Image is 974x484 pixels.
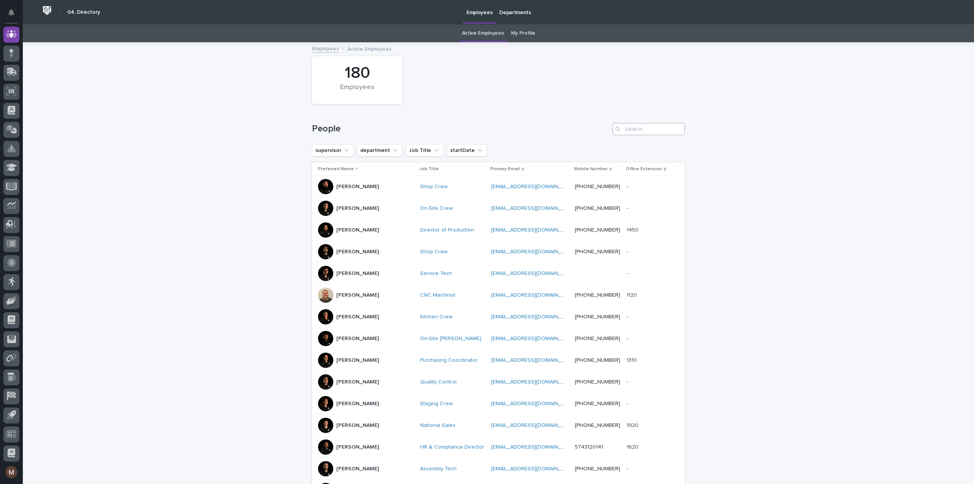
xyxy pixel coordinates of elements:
[462,24,504,42] a: Active Employees
[419,165,439,173] p: Job Title
[336,401,379,407] p: [PERSON_NAME]
[318,165,354,173] p: Preferred Name
[627,204,630,212] p: -
[336,270,379,277] p: [PERSON_NAME]
[491,206,577,211] a: [EMAIL_ADDRESS][DOMAIN_NAME]
[575,336,620,341] a: [PHONE_NUMBER]
[312,241,685,263] tr: [PERSON_NAME]Shop Crew [EMAIL_ADDRESS][DOMAIN_NAME] [PHONE_NUMBER]--
[336,292,379,299] p: [PERSON_NAME]
[325,64,390,83] div: 180
[347,44,392,53] p: Active Employees
[575,401,620,406] a: [PHONE_NUMBER]
[575,249,620,254] a: [PHONE_NUMBER]
[312,328,685,350] tr: [PERSON_NAME]On-Site [PERSON_NAME] [EMAIL_ADDRESS][DOMAIN_NAME] [PHONE_NUMBER]--
[336,335,379,342] p: [PERSON_NAME]
[627,225,640,233] p: 1450
[490,165,520,173] p: Primary Email
[627,334,630,342] p: -
[420,227,474,233] a: Director of Production
[575,466,620,471] a: [PHONE_NUMBER]
[336,357,379,364] p: [PERSON_NAME]
[336,205,379,212] p: [PERSON_NAME]
[357,144,403,157] button: department
[420,184,447,190] a: Shop Crew
[627,247,630,255] p: -
[312,458,685,480] tr: [PERSON_NAME]Assembly Tech [EMAIL_ADDRESS][DOMAIN_NAME] [PHONE_NUMBER]--
[420,292,455,299] a: CNC Machinist
[575,358,620,363] a: [PHONE_NUMBER]
[420,379,457,385] a: Quality Control
[312,350,685,371] tr: [PERSON_NAME]Purchasing Coordinator [EMAIL_ADDRESS][DOMAIN_NAME] [PHONE_NUMBER]13101310
[312,284,685,306] tr: [PERSON_NAME]CNC Machinist [EMAIL_ADDRESS][DOMAIN_NAME] [PHONE_NUMBER]11201120
[420,335,481,342] a: On-Site [PERSON_NAME]
[336,249,379,255] p: [PERSON_NAME]
[312,219,685,241] tr: [PERSON_NAME]Director of Production [EMAIL_ADDRESS][DOMAIN_NAME] [PHONE_NUMBER]14501450
[336,184,379,190] p: [PERSON_NAME]
[312,415,685,436] tr: [PERSON_NAME]National Sales [EMAIL_ADDRESS][DOMAIN_NAME] [PHONE_NUMBER]19201920
[627,356,638,364] p: 1310
[420,444,484,450] a: HR & Compliance Director
[312,263,685,284] tr: [PERSON_NAME]Service Tech [EMAIL_ADDRESS][DOMAIN_NAME] --
[491,358,577,363] a: [EMAIL_ADDRESS][DOMAIN_NAME]
[491,227,577,233] a: [EMAIL_ADDRESS][DOMAIN_NAME]
[336,422,379,429] p: [PERSON_NAME]
[511,24,535,42] a: My Profile
[575,184,620,189] a: [PHONE_NUMBER]
[420,314,452,320] a: Kitchen Crew
[491,379,577,385] a: [EMAIL_ADDRESS][DOMAIN_NAME]
[491,271,577,276] a: [EMAIL_ADDRESS][DOMAIN_NAME]
[336,444,379,450] p: [PERSON_NAME]
[336,466,379,472] p: [PERSON_NAME]
[491,444,577,450] a: [EMAIL_ADDRESS][DOMAIN_NAME]
[627,312,630,320] p: -
[491,423,577,428] a: [EMAIL_ADDRESS][DOMAIN_NAME]
[10,9,19,21] div: Notifications
[420,466,457,472] a: Assembly Tech
[613,123,685,135] input: Search
[575,423,620,428] a: [PHONE_NUMBER]
[627,464,630,472] p: -
[627,269,630,277] p: -
[67,9,100,16] h2: 04. Directory
[575,314,620,319] a: [PHONE_NUMBER]
[627,399,630,407] p: -
[420,249,447,255] a: Shop Crew
[627,182,630,190] p: -
[336,314,379,320] p: [PERSON_NAME]
[491,292,577,298] a: [EMAIL_ADDRESS][DOMAIN_NAME]
[312,198,685,219] tr: [PERSON_NAME]On-Site Crew [EMAIL_ADDRESS][DOMAIN_NAME] [PHONE_NUMBER]--
[491,184,577,189] a: [EMAIL_ADDRESS][DOMAIN_NAME]
[491,314,577,319] a: [EMAIL_ADDRESS][DOMAIN_NAME]
[312,371,685,393] tr: [PERSON_NAME]Quality Control [EMAIL_ADDRESS][DOMAIN_NAME] [PHONE_NUMBER]--
[406,144,444,157] button: Job Title
[626,165,662,173] p: Office Extension
[420,422,455,429] a: National Sales
[575,206,620,211] a: [PHONE_NUMBER]
[312,306,685,328] tr: [PERSON_NAME]Kitchen Crew [EMAIL_ADDRESS][DOMAIN_NAME] [PHONE_NUMBER]--
[312,144,354,157] button: supervisor
[312,44,339,53] a: Employees
[491,466,577,471] a: [EMAIL_ADDRESS][DOMAIN_NAME]
[627,291,638,299] p: 1120
[575,444,603,450] a: 5743120141
[336,379,379,385] p: [PERSON_NAME]
[312,393,685,415] tr: [PERSON_NAME]Staging Crew [EMAIL_ADDRESS][DOMAIN_NAME] [PHONE_NUMBER]--
[312,123,610,134] h1: People
[627,421,640,429] p: 1920
[3,464,19,480] button: users-avatar
[574,165,608,173] p: Mobile Number
[40,3,54,18] img: Workspace Logo
[491,249,577,254] a: [EMAIL_ADDRESS][DOMAIN_NAME]
[627,442,640,450] p: 1620
[420,401,453,407] a: Staging Crew
[325,83,390,99] div: Employees
[420,270,452,277] a: Service Tech
[312,436,685,458] tr: [PERSON_NAME]HR & Compliance Director [EMAIL_ADDRESS][DOMAIN_NAME] 574312014116201620
[575,227,620,233] a: [PHONE_NUMBER]
[420,205,453,212] a: On-Site Crew
[491,336,577,341] a: [EMAIL_ADDRESS][DOMAIN_NAME]
[627,377,630,385] p: -
[420,357,478,364] a: Purchasing Coordinator
[447,144,487,157] button: startDate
